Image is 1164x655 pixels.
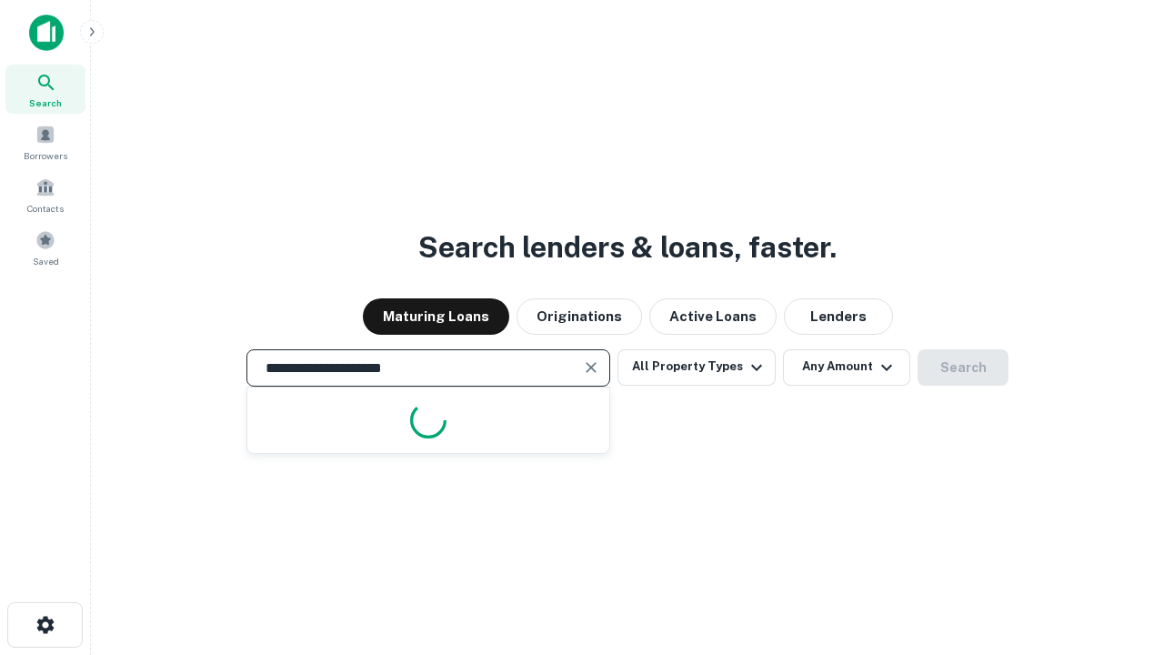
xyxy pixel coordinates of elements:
[517,298,642,335] button: Originations
[5,117,85,166] a: Borrowers
[24,148,67,163] span: Borrowers
[5,65,85,114] a: Search
[649,298,777,335] button: Active Loans
[784,298,893,335] button: Lenders
[418,226,837,269] h3: Search lenders & loans, faster.
[5,223,85,272] a: Saved
[5,170,85,219] a: Contacts
[363,298,509,335] button: Maturing Loans
[617,349,776,386] button: All Property Types
[33,254,59,268] span: Saved
[29,15,64,51] img: capitalize-icon.png
[783,349,910,386] button: Any Amount
[1073,509,1164,597] iframe: Chat Widget
[578,355,604,380] button: Clear
[29,96,62,110] span: Search
[27,201,64,216] span: Contacts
